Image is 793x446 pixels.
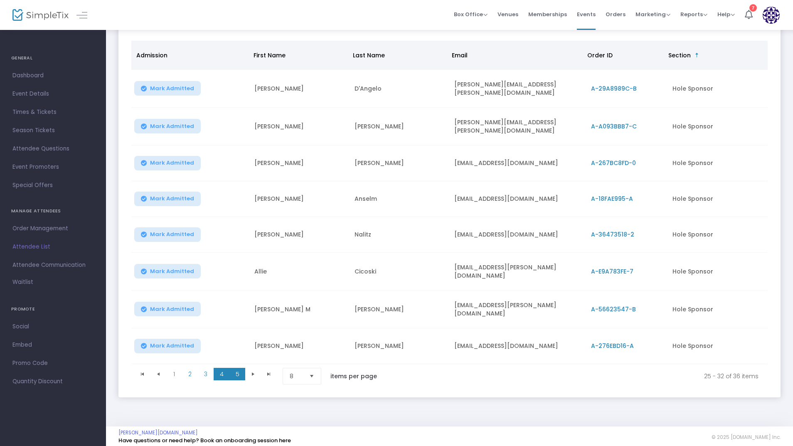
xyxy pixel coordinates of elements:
[591,84,637,93] span: A-29A8989C-B
[150,195,194,202] span: Mark Admitted
[131,41,768,364] div: Data table
[150,123,194,130] span: Mark Admitted
[712,434,781,441] span: © 2025 [DOMAIN_NAME] Inc.
[449,253,586,291] td: [EMAIL_ADDRESS][PERSON_NAME][DOMAIN_NAME]
[135,368,150,380] span: Go to the first page
[350,328,450,364] td: [PERSON_NAME]
[577,4,596,25] span: Events
[680,10,707,18] span: Reports
[150,268,194,275] span: Mark Admitted
[150,160,194,166] span: Mark Admitted
[591,267,633,276] span: A-E9A783FE-7
[134,264,201,278] button: Mark Admitted
[198,368,214,380] span: Page 3
[150,343,194,349] span: Mark Admitted
[250,371,256,377] span: Go to the next page
[449,328,586,364] td: [EMAIL_ADDRESS][DOMAIN_NAME]
[350,181,450,217] td: Anselm
[134,227,201,242] button: Mark Admitted
[249,253,350,291] td: Allie
[249,70,350,108] td: [PERSON_NAME]
[118,436,291,444] a: Have questions or need help? Book an onboarding session here
[12,223,94,234] span: Order Management
[136,51,167,59] span: Admission
[330,372,377,380] label: items per page
[667,108,768,145] td: Hole Sponsor
[134,192,201,206] button: Mark Admitted
[261,368,277,380] span: Go to the last page
[497,4,518,25] span: Venues
[290,372,303,380] span: 8
[150,306,194,313] span: Mark Admitted
[394,368,759,384] kendo-pager-info: 25 - 32 of 36 items
[591,159,636,167] span: A-267BC8FD-0
[12,340,94,350] span: Embed
[12,321,94,332] span: Social
[350,291,450,328] td: [PERSON_NAME]
[449,145,586,181] td: [EMAIL_ADDRESS][DOMAIN_NAME]
[591,230,634,239] span: A-36473518-2
[591,195,633,203] span: A-18FAE995-A
[150,368,166,380] span: Go to the previous page
[667,181,768,217] td: Hole Sponsor
[591,305,636,313] span: A-56623547-B
[667,328,768,364] td: Hole Sponsor
[12,180,94,191] span: Special Offers
[249,291,350,328] td: [PERSON_NAME] M
[266,371,272,377] span: Go to the last page
[353,51,385,59] span: Last Name
[667,253,768,291] td: Hole Sponsor
[12,241,94,252] span: Attendee List
[134,339,201,353] button: Mark Admitted
[449,181,586,217] td: [EMAIL_ADDRESS][DOMAIN_NAME]
[11,50,95,67] h4: GENERAL
[150,231,194,238] span: Mark Admitted
[134,119,201,133] button: Mark Admitted
[229,368,245,380] span: Page 5
[635,10,670,18] span: Marketing
[12,376,94,387] span: Quantity Discount
[134,156,201,170] button: Mark Admitted
[306,368,318,384] button: Select
[717,10,735,18] span: Help
[591,122,637,131] span: A-A093BBB7-C
[350,108,450,145] td: [PERSON_NAME]
[118,429,198,436] a: [PERSON_NAME][DOMAIN_NAME]
[11,203,95,219] h4: MANAGE ATTENDEES
[12,70,94,81] span: Dashboard
[12,260,94,271] span: Attendee Communication
[12,143,94,154] span: Attendee Questions
[139,371,146,377] span: Go to the first page
[134,302,201,316] button: Mark Admitted
[249,328,350,364] td: [PERSON_NAME]
[667,70,768,108] td: Hole Sponsor
[245,368,261,380] span: Go to the next page
[350,217,450,253] td: Nalitz
[12,107,94,118] span: Times & Tickets
[214,368,229,380] span: Page 4
[667,217,768,253] td: Hole Sponsor
[134,81,201,96] button: Mark Admitted
[667,145,768,181] td: Hole Sponsor
[749,4,757,12] div: 7
[155,371,162,377] span: Go to the previous page
[350,253,450,291] td: Cicoski
[350,145,450,181] td: [PERSON_NAME]
[249,217,350,253] td: [PERSON_NAME]
[668,51,691,59] span: Section
[12,358,94,369] span: Promo Code
[182,368,198,380] span: Page 2
[452,51,468,59] span: Email
[528,4,567,25] span: Memberships
[249,145,350,181] td: [PERSON_NAME]
[591,342,634,350] span: A-276EBD16-A
[449,108,586,145] td: [PERSON_NAME][EMAIL_ADDRESS][PERSON_NAME][DOMAIN_NAME]
[150,85,194,92] span: Mark Admitted
[449,70,586,108] td: [PERSON_NAME][EMAIL_ADDRESS][PERSON_NAME][DOMAIN_NAME]
[606,4,626,25] span: Orders
[12,162,94,172] span: Event Promoters
[12,125,94,136] span: Season Tickets
[11,301,95,318] h4: PROMOTE
[12,89,94,99] span: Event Details
[454,10,488,18] span: Box Office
